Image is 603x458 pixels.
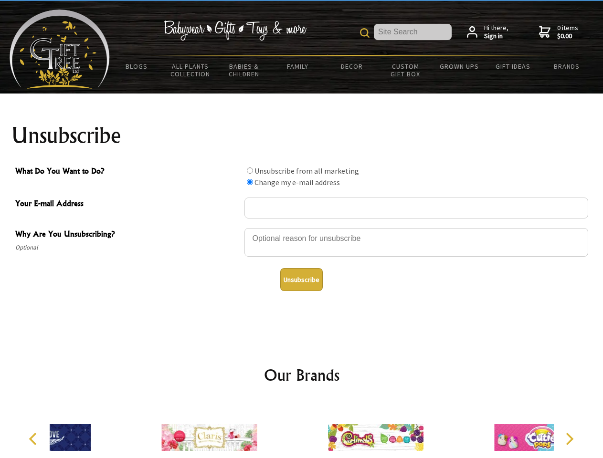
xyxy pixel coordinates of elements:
[247,179,253,185] input: What Do You Want to Do?
[280,268,323,291] button: Unsubscribe
[484,32,508,41] strong: Sign in
[559,428,580,449] button: Next
[557,32,578,41] strong: $0.00
[374,24,452,40] input: Site Search
[244,228,588,257] textarea: Why Are You Unsubscribing?
[557,23,578,41] span: 0 items
[244,198,588,219] input: Your E-mail Address
[24,428,45,449] button: Previous
[247,167,253,174] input: What Do You Want to Do?
[271,56,325,76] a: Family
[15,165,240,179] span: What Do You Want to Do?
[467,24,508,41] a: Hi there,Sign in
[539,24,578,41] a: 0 items$0.00
[164,56,218,84] a: All Plants Collection
[11,124,592,147] h1: Unsubscribe
[432,56,486,76] a: Grown Ups
[486,56,540,76] a: Gift Ideas
[15,228,240,242] span: Why Are You Unsubscribing?
[254,177,340,187] label: Change my e-mail address
[217,56,271,84] a: Babies & Children
[19,364,584,386] h2: Our Brands
[484,24,508,41] span: Hi there,
[163,21,307,41] img: Babywear - Gifts - Toys & more
[110,56,164,76] a: BLOGS
[10,10,110,89] img: Babyware - Gifts - Toys and more...
[360,28,370,38] img: product search
[15,198,240,211] span: Your E-mail Address
[379,56,433,84] a: Custom Gift Box
[15,242,240,253] span: Optional
[325,56,379,76] a: Decor
[254,166,359,176] label: Unsubscribe from all marketing
[540,56,594,76] a: Brands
